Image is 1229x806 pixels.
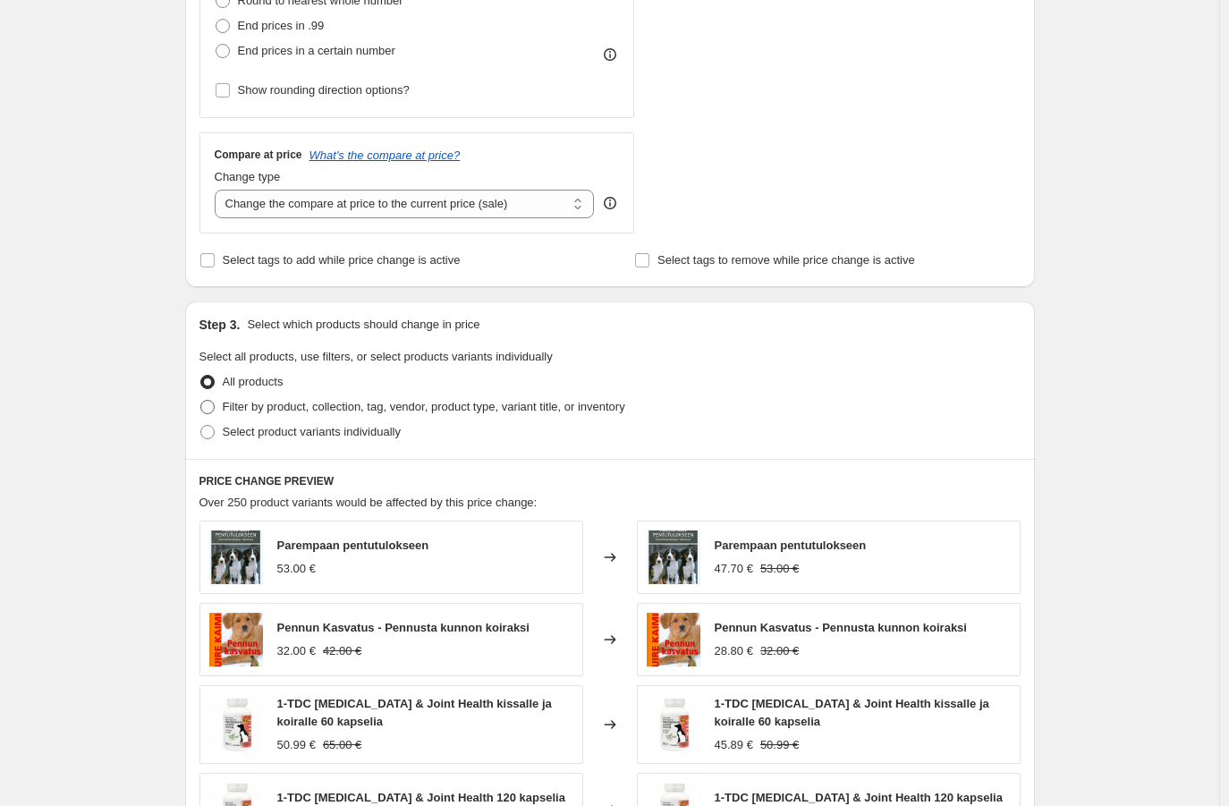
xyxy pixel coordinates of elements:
[223,425,401,438] span: Select product variants individually
[277,621,530,634] span: Pennun Kasvatus - Pennusta kunnon koiraksi
[760,736,799,754] strike: 50.99 €
[715,791,1003,804] span: 1-TDC [MEDICAL_DATA] & Joint Health 120 kapselia
[760,560,799,578] strike: 53.00 €
[199,350,553,363] span: Select all products, use filters, or select products variants individually
[277,642,316,660] div: 32.00 €
[277,560,316,578] div: 53.00 €
[715,539,867,552] span: Parempaan pentutulokseen
[277,736,316,754] div: 50.99 €
[715,736,753,754] div: 45.89 €
[715,697,989,728] span: 1-TDC [MEDICAL_DATA] & Joint Health kissalle ja koiralle 60 kapselia
[715,642,753,660] div: 28.80 €
[238,19,325,32] span: End prices in .99
[277,539,429,552] span: Parempaan pentutulokseen
[657,253,915,267] span: Select tags to remove while price change is active
[238,83,410,97] span: Show rounding direction options?
[247,316,479,334] p: Select which products should change in price
[760,642,799,660] strike: 32.00 €
[215,148,302,162] h3: Compare at price
[323,642,361,660] strike: 42.00 €
[309,148,461,162] button: What's the compare at price?
[215,170,281,183] span: Change type
[209,530,263,584] img: 16854_kuva_80x.jpg
[715,621,967,634] span: Pennun Kasvatus - Pennusta kunnon koiraksi
[647,530,700,584] img: 16854_kuva_80x.jpg
[199,474,1021,488] h6: PRICE CHANGE PREVIEW
[199,316,241,334] h2: Step 3.
[277,697,552,728] span: 1-TDC [MEDICAL_DATA] & Joint Health kissalle ja koiralle 60 kapselia
[209,613,263,666] img: 16855_kuva_80x.jpg
[223,400,625,413] span: Filter by product, collection, tag, vendor, product type, variant title, or inventory
[223,375,284,388] span: All products
[647,613,700,666] img: 16855_kuva_80x.jpg
[647,698,700,751] img: 1003247458e38d15aeba5_80x.jpg
[223,253,461,267] span: Select tags to add while price change is active
[238,44,395,57] span: End prices in a certain number
[277,791,565,804] span: 1-TDC [MEDICAL_DATA] & Joint Health 120 kapselia
[199,496,538,509] span: Over 250 product variants would be affected by this price change:
[715,560,753,578] div: 47.70 €
[209,698,263,751] img: 1003247458e38d15aeba5_80x.jpg
[323,736,361,754] strike: 65.00 €
[601,194,619,212] div: help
